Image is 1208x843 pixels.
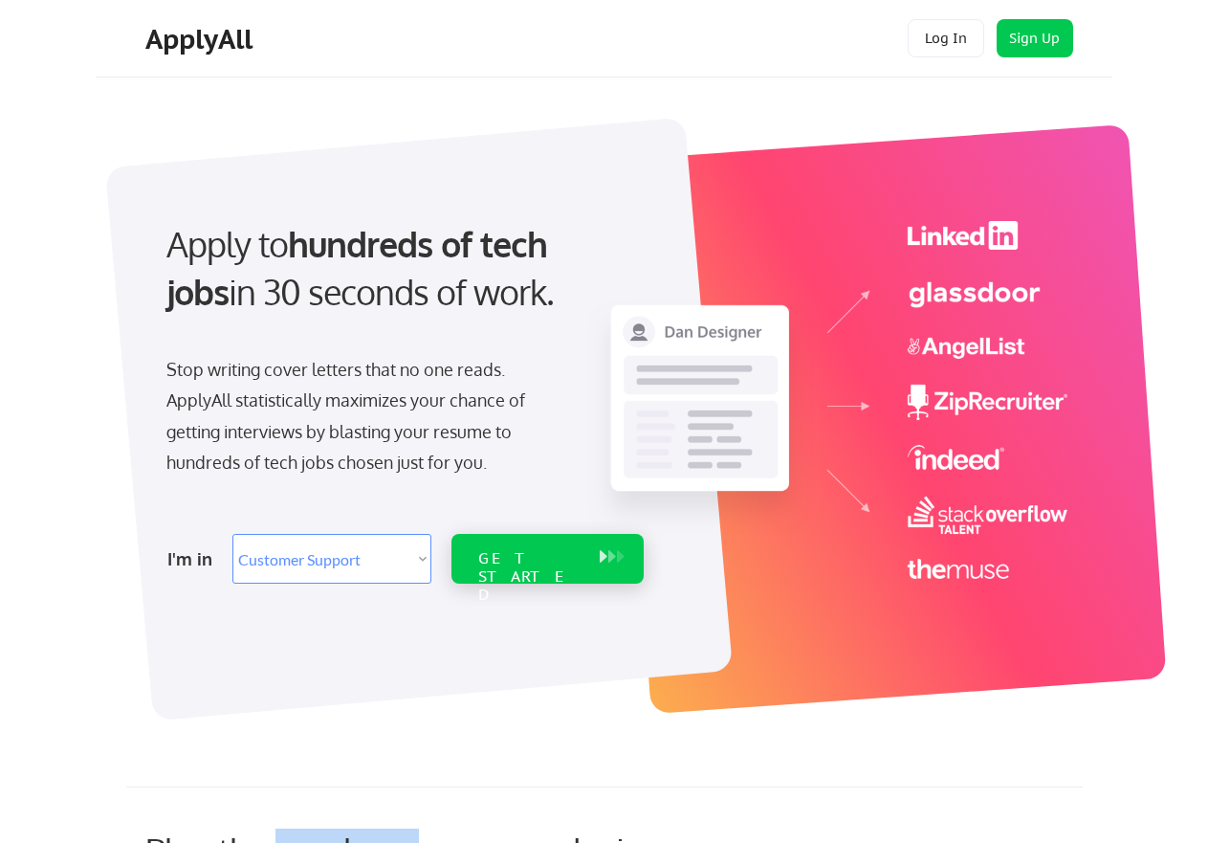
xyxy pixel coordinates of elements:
div: Apply to in 30 seconds of work. [166,220,636,317]
div: GET STARTED [478,549,581,605]
div: Stop writing cover letters that no one reads. ApplyAll statistically maximizes your chance of get... [166,354,560,478]
div: I'm in [167,544,221,574]
div: ApplyAll [145,23,258,55]
button: Log In [908,19,984,57]
button: Sign Up [997,19,1073,57]
strong: hundreds of tech jobs [166,222,556,313]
